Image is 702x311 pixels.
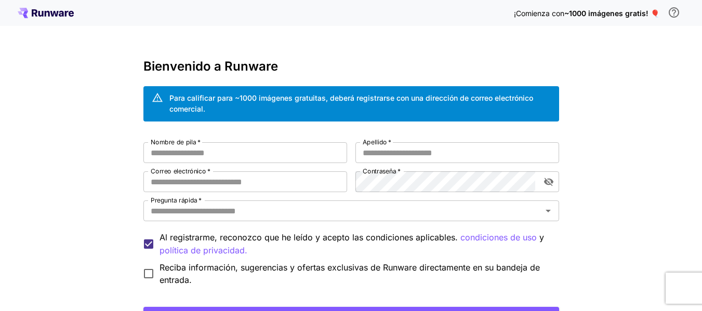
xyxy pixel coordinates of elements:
font: Al registrarme, reconozco que he leído y acepto las condiciones aplicables. [160,232,458,242]
button: alternar visibilidad de contraseña [539,172,558,191]
button: Al registrarme, reconozco que he leído y acepto las condiciones aplicables. y política de privaci... [460,231,537,244]
font: ~1000 imágenes gratis! 🎈 [564,9,659,18]
font: Para calificar para ~1000 imágenes gratuitas, deberá registrarse con una dirección de correo elec... [169,93,533,113]
font: Pregunta rápida [151,196,197,204]
button: Abierto [541,204,555,218]
font: condiciones de uso [460,232,537,242]
button: Al registrarme, reconozco que he leído y acepto las condiciones aplicables. condiciones de uso y [160,244,247,257]
font: Reciba información, sugerencias y ofertas exclusivas de Runware directamente en su bandeja de ent... [160,262,540,285]
font: Contraseña [363,167,396,175]
button: Para calificar para obtener crédito gratuito, debe registrarse con una dirección de correo electr... [664,2,684,23]
font: Bienvenido a Runware [143,59,278,74]
font: ¡Comienza con [514,9,564,18]
font: y [539,232,544,242]
font: Apellido [363,138,387,146]
font: Nombre de pila [151,138,196,146]
font: política de privacidad. [160,245,247,255]
font: Correo electrónico [151,167,206,175]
